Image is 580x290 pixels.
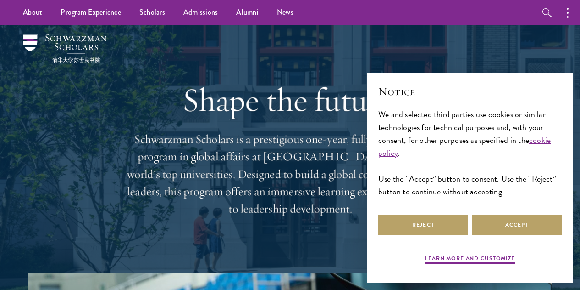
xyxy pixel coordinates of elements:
p: Schwarzman Scholars is a prestigious one-year, fully funded master’s program in global affairs at... [125,131,455,218]
h2: Notice [378,84,562,99]
a: cookie policy [378,134,551,159]
button: Reject [378,215,468,235]
img: Schwarzman Scholars [23,34,107,63]
h1: Shape the future. [125,80,455,119]
div: We and selected third parties use cookies or similar technologies for technical purposes and, wit... [378,108,562,199]
button: Accept [472,215,562,235]
button: Learn more and customize [425,254,515,265]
